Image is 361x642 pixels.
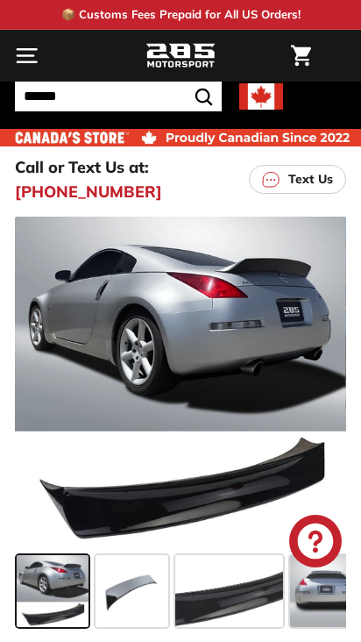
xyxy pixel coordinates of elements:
a: Cart [282,31,320,81]
p: Text Us [288,170,333,189]
img: Logo_285_Motorsport_areodynamics_components [145,41,216,71]
inbox-online-store-chat: Shopify online store chat [284,515,347,572]
p: 📦 Customs Fees Prepaid for All US Orders! [61,6,301,24]
a: [PHONE_NUMBER] [15,180,162,203]
a: Text Us [249,165,346,194]
input: Search [15,82,222,111]
p: Call or Text Us at: [15,155,149,179]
